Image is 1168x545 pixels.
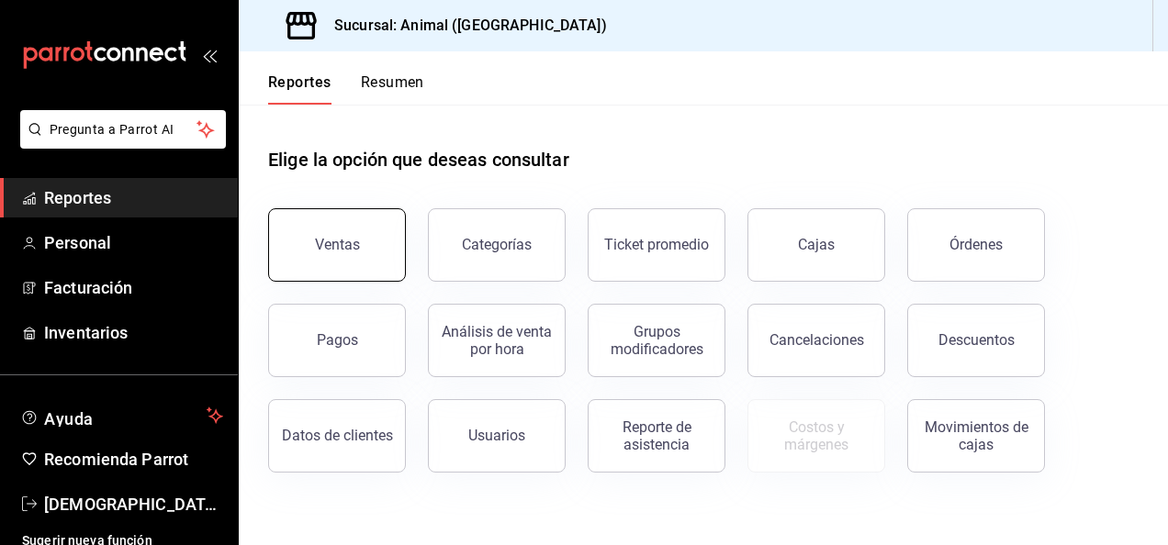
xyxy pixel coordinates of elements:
[769,331,864,349] div: Cancelaciones
[268,208,406,282] button: Ventas
[462,236,532,253] div: Categorías
[600,418,713,453] div: Reporte de asistencia
[747,208,885,282] button: Cajas
[44,185,223,210] span: Reportes
[468,427,525,444] div: Usuarios
[44,230,223,255] span: Personal
[907,208,1045,282] button: Órdenes
[759,418,873,453] div: Costos y márgenes
[44,320,223,345] span: Inventarios
[268,304,406,377] button: Pagos
[428,399,566,473] button: Usuarios
[315,236,360,253] div: Ventas
[949,236,1003,253] div: Órdenes
[588,304,725,377] button: Grupos modificadores
[361,73,424,105] button: Resumen
[44,405,199,427] span: Ayuda
[44,447,223,472] span: Recomienda Parrot
[268,399,406,473] button: Datos de clientes
[747,399,885,473] button: Contrata inventarios para ver este reporte
[919,418,1033,453] div: Movimientos de cajas
[428,304,566,377] button: Análisis de venta por hora
[604,236,709,253] div: Ticket promedio
[600,323,713,358] div: Grupos modificadores
[938,331,1015,349] div: Descuentos
[907,304,1045,377] button: Descuentos
[798,236,835,253] div: Cajas
[747,304,885,377] button: Cancelaciones
[588,399,725,473] button: Reporte de asistencia
[50,120,197,139] span: Pregunta a Parrot AI
[588,208,725,282] button: Ticket promedio
[428,208,566,282] button: Categorías
[320,15,607,37] h3: Sucursal: Animal ([GEOGRAPHIC_DATA])
[13,133,226,152] a: Pregunta a Parrot AI
[20,110,226,149] button: Pregunta a Parrot AI
[268,73,424,105] div: navigation tabs
[268,73,331,105] button: Reportes
[268,146,569,173] h1: Elige la opción que deseas consultar
[317,331,358,349] div: Pagos
[440,323,554,358] div: Análisis de venta por hora
[44,492,223,517] span: [DEMOGRAPHIC_DATA][PERSON_NAME]
[202,48,217,62] button: open_drawer_menu
[907,399,1045,473] button: Movimientos de cajas
[282,427,393,444] div: Datos de clientes
[44,275,223,300] span: Facturación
